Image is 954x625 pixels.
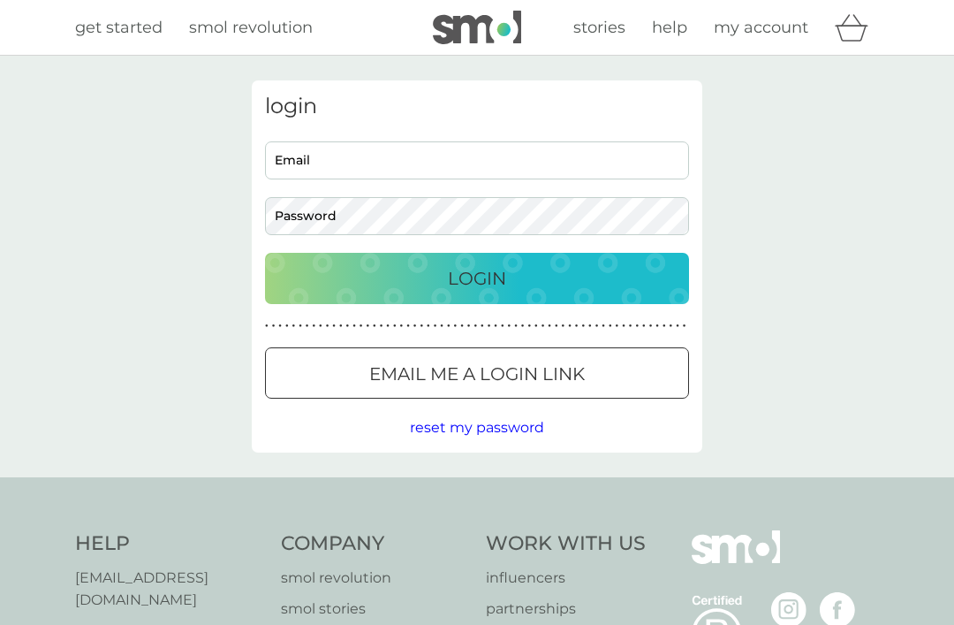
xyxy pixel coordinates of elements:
h3: login [265,94,689,119]
a: partnerships [486,598,646,621]
p: ● [440,322,443,331]
span: get started [75,18,163,37]
p: ● [541,322,545,331]
p: ● [635,322,639,331]
h4: Work With Us [486,530,646,558]
p: ● [386,322,390,331]
p: ● [562,322,565,331]
p: ● [272,322,276,331]
p: ● [609,322,612,331]
p: ● [642,322,646,331]
p: ● [629,322,632,331]
p: ● [683,322,686,331]
p: ● [676,322,679,331]
a: influencers [486,567,646,590]
span: smol revolution [189,18,313,37]
p: ● [670,322,673,331]
p: ● [662,322,666,331]
p: ● [346,322,350,331]
p: ● [473,322,477,331]
img: smol [692,530,780,591]
a: smol stories [281,598,469,621]
p: ● [352,322,356,331]
p: ● [548,322,551,331]
p: Email me a login link [369,360,585,388]
button: Login [265,253,689,304]
p: ● [649,322,653,331]
p: ● [434,322,437,331]
img: smol [433,11,521,44]
p: ● [427,322,430,331]
p: ● [514,322,518,331]
p: ● [306,322,309,331]
p: ● [285,322,289,331]
p: ● [366,322,369,331]
p: ● [622,322,625,331]
p: ● [488,322,491,331]
p: ● [467,322,471,331]
a: stories [573,15,625,41]
a: [EMAIL_ADDRESS][DOMAIN_NAME] [75,567,263,612]
span: help [652,18,687,37]
p: ● [521,322,525,331]
p: ● [454,322,458,331]
p: ● [494,322,497,331]
p: ● [655,322,659,331]
p: ● [292,322,296,331]
p: ● [360,322,363,331]
a: help [652,15,687,41]
div: basket [835,10,879,45]
p: ● [326,322,329,331]
p: ● [373,322,376,331]
p: ● [595,322,599,331]
p: ● [319,322,322,331]
p: ● [420,322,423,331]
p: ● [406,322,410,331]
span: my account [714,18,808,37]
p: ● [393,322,397,331]
p: ● [460,322,464,331]
p: ● [616,322,619,331]
h4: Help [75,530,263,558]
span: reset my password [410,419,544,436]
p: ● [508,322,511,331]
p: ● [481,322,484,331]
p: ● [568,322,572,331]
p: ● [332,322,336,331]
button: reset my password [410,416,544,439]
p: ● [602,322,605,331]
a: smol revolution [189,15,313,41]
p: ● [581,322,585,331]
p: ● [278,322,282,331]
p: ● [299,322,302,331]
p: ● [265,322,269,331]
button: Email me a login link [265,347,689,399]
p: ● [400,322,404,331]
p: ● [380,322,383,331]
p: ● [575,322,579,331]
p: ● [339,322,343,331]
p: ● [527,322,531,331]
p: ● [413,322,417,331]
p: ● [534,322,538,331]
p: Login [448,264,506,293]
a: smol revolution [281,567,469,590]
p: ● [588,322,592,331]
a: my account [714,15,808,41]
span: stories [573,18,625,37]
a: get started [75,15,163,41]
h4: Company [281,530,469,558]
p: ● [312,322,315,331]
p: ● [555,322,558,331]
p: ● [447,322,450,331]
p: ● [501,322,504,331]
